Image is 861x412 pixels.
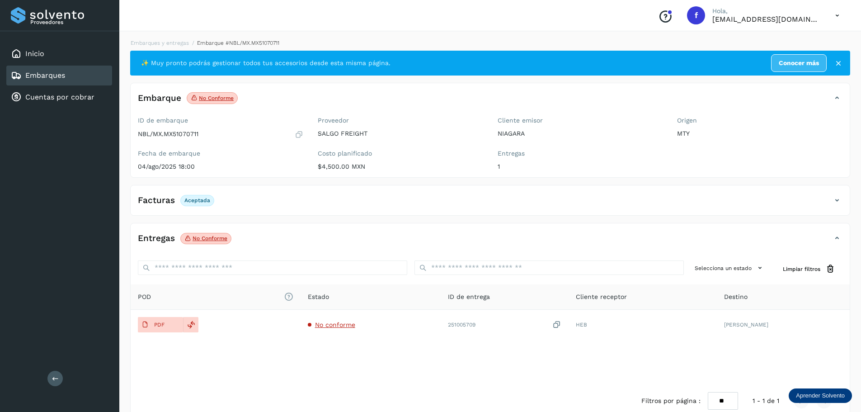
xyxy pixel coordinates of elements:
[138,130,198,138] p: NBL/MX.MX51070711
[641,396,701,406] span: Filtros por página :
[308,292,329,302] span: Estado
[576,292,627,302] span: Cliente receptor
[30,19,108,25] p: Proveedores
[184,197,210,204] p: Aceptada
[677,117,842,124] label: Origen
[318,117,483,124] label: Proveedor
[6,44,112,64] div: Inicio
[753,396,779,406] span: 1 - 1 de 1
[498,130,663,137] p: NIAGARA
[138,233,175,244] h4: Entregas
[783,265,820,273] span: Limpiar filtros
[315,321,355,328] span: No conforme
[138,292,293,302] span: POD
[131,231,850,253] div: EntregasNo conforme
[712,7,821,15] p: Hola,
[498,117,663,124] label: Cliente emisor
[183,317,198,332] div: Reemplazar POD
[724,292,748,302] span: Destino
[130,39,850,47] nav: breadcrumb
[138,93,181,104] h4: Embarque
[498,150,663,157] label: Entregas
[154,322,165,328] p: PDF
[138,150,303,157] label: Fecha de embarque
[199,95,234,101] p: No conforme
[25,93,94,101] a: Cuentas por cobrar
[138,163,303,170] p: 04/ago/2025 18:00
[796,392,845,399] p: Aprender Solvento
[193,235,227,242] p: No conforme
[131,193,850,215] div: FacturasAceptada
[25,49,44,58] a: Inicio
[318,163,483,170] p: $4,500.00 MXN
[138,195,175,206] h4: Facturas
[25,71,65,80] a: Embarques
[712,15,821,24] p: facturacion@salgofreight.com
[776,260,842,277] button: Limpiar filtros
[448,292,490,302] span: ID de entrega
[691,260,768,275] button: Selecciona un estado
[131,90,850,113] div: EmbarqueNo conforme
[448,320,561,330] div: 251005709
[138,317,183,332] button: PDF
[138,117,303,124] label: ID de embarque
[569,310,717,340] td: HEB
[789,388,852,403] div: Aprender Solvento
[677,130,842,137] p: MTY
[771,54,827,72] a: Conocer más
[318,150,483,157] label: Costo planificado
[141,58,391,68] span: ✨ Muy pronto podrás gestionar todos tus accesorios desde esta misma página.
[498,163,663,170] p: 1
[318,130,483,137] p: SALGO FREIGHT
[717,310,850,340] td: [PERSON_NAME]
[131,40,189,46] a: Embarques y entregas
[6,66,112,85] div: Embarques
[197,40,279,46] span: Embarque #NBL/MX.MX51070711
[6,87,112,107] div: Cuentas por cobrar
